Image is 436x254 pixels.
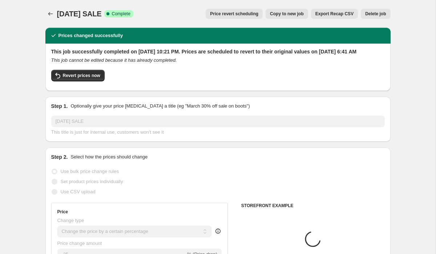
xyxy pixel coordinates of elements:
button: Price revert scheduling [206,9,263,19]
i: This job cannot be edited because it has already completed. [51,57,177,63]
p: Select how the prices should change [70,153,148,161]
button: Revert prices now [51,70,105,81]
span: Use CSV upload [61,189,96,194]
span: Copy to new job [270,11,304,17]
h3: Price [57,209,68,215]
input: 30% off holiday sale [51,116,385,127]
span: Price revert scheduling [210,11,258,17]
button: Copy to new job [266,9,308,19]
span: Complete [112,11,130,17]
span: Delete job [365,11,386,17]
h2: Step 2. [51,153,68,161]
button: Delete job [361,9,390,19]
p: Optionally give your price [MEDICAL_DATA] a title (eg "March 30% off sale on boots") [70,102,250,110]
span: Price change amount [57,241,102,246]
button: Price change jobs [45,9,56,19]
span: Use bulk price change rules [61,169,119,174]
span: This title is just for internal use, customers won't see it [51,129,164,135]
span: Revert prices now [63,73,100,78]
h2: Prices changed successfully [58,32,123,39]
h6: STOREFRONT EXAMPLE [241,203,385,209]
div: help [214,227,222,235]
span: Export Recap CSV [315,11,354,17]
span: Change type [57,218,84,223]
h2: Step 1. [51,102,68,110]
span: Set product prices individually [61,179,123,184]
span: [DATE] SALE [57,10,102,18]
button: Export Recap CSV [311,9,358,19]
h2: This job successfully completed on [DATE] 10:21 PM. Prices are scheduled to revert to their origi... [51,48,385,55]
